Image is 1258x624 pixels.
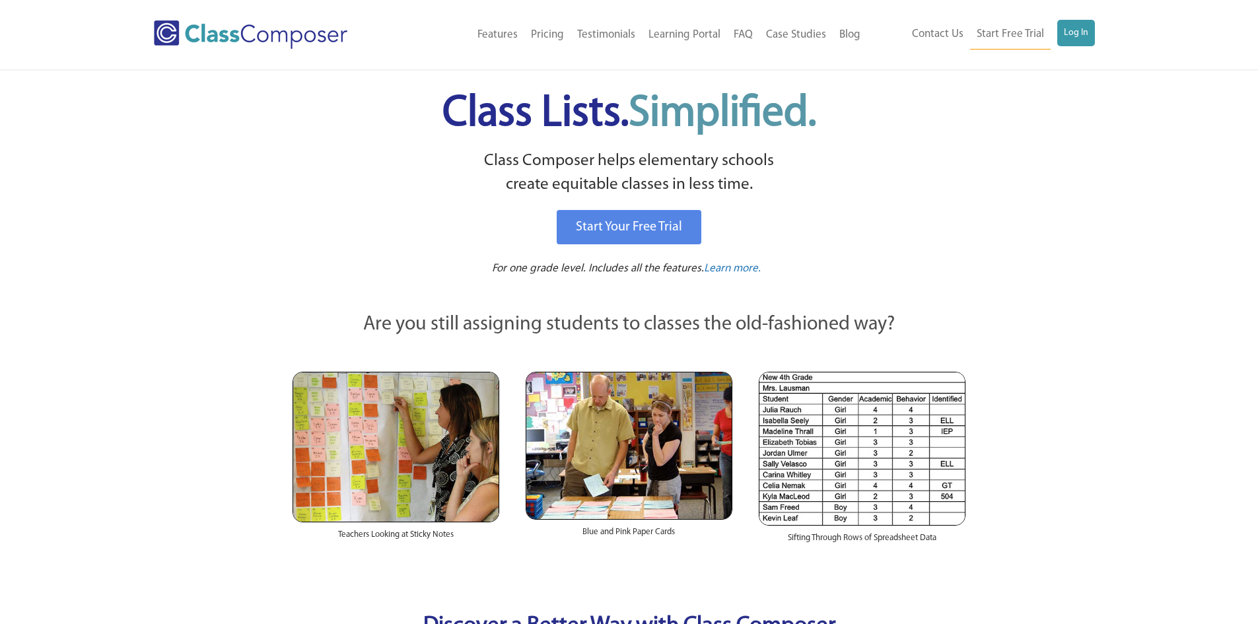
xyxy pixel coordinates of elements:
p: Class Composer helps elementary schools create equitable classes in less time. [291,149,968,197]
a: Contact Us [905,20,970,49]
div: Sifting Through Rows of Spreadsheet Data [759,526,965,557]
a: Start Your Free Trial [557,210,701,244]
a: Start Free Trial [970,20,1051,50]
a: Pricing [524,20,571,50]
img: Teachers Looking at Sticky Notes [293,372,499,522]
a: Case Studies [759,20,833,50]
span: For one grade level. Includes all the features. [492,263,704,274]
a: Blog [833,20,867,50]
a: Testimonials [571,20,642,50]
div: Blue and Pink Paper Cards [526,520,732,551]
img: Blue and Pink Paper Cards [526,372,732,519]
a: Features [471,20,524,50]
img: Class Composer [154,20,347,49]
p: Are you still assigning students to classes the old-fashioned way? [293,310,966,339]
nav: Header Menu [867,20,1095,50]
nav: Header Menu [402,20,867,50]
a: Learning Portal [642,20,727,50]
img: Spreadsheets [759,372,965,526]
a: FAQ [727,20,759,50]
span: Class Lists. [442,92,816,135]
span: Start Your Free Trial [576,221,682,234]
a: Log In [1057,20,1095,46]
span: Learn more. [704,263,761,274]
a: Learn more. [704,261,761,277]
div: Teachers Looking at Sticky Notes [293,522,499,554]
span: Simplified. [629,92,816,135]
